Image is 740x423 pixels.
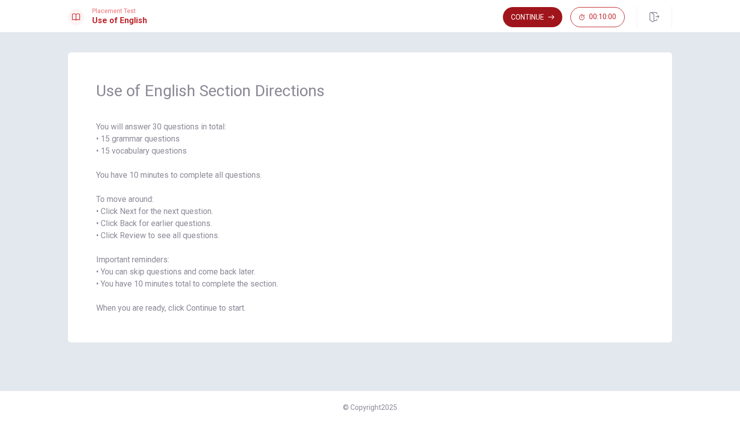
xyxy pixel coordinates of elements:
[589,13,616,21] span: 00:10:00
[92,15,147,27] h1: Use of English
[570,7,625,27] button: 00:10:00
[343,403,397,411] span: © Copyright 2025
[96,121,644,314] span: You will answer 30 questions in total: • 15 grammar questions • 15 vocabulary questions You have ...
[503,7,562,27] button: Continue
[96,81,644,101] span: Use of English Section Directions
[92,8,147,15] span: Placement Test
